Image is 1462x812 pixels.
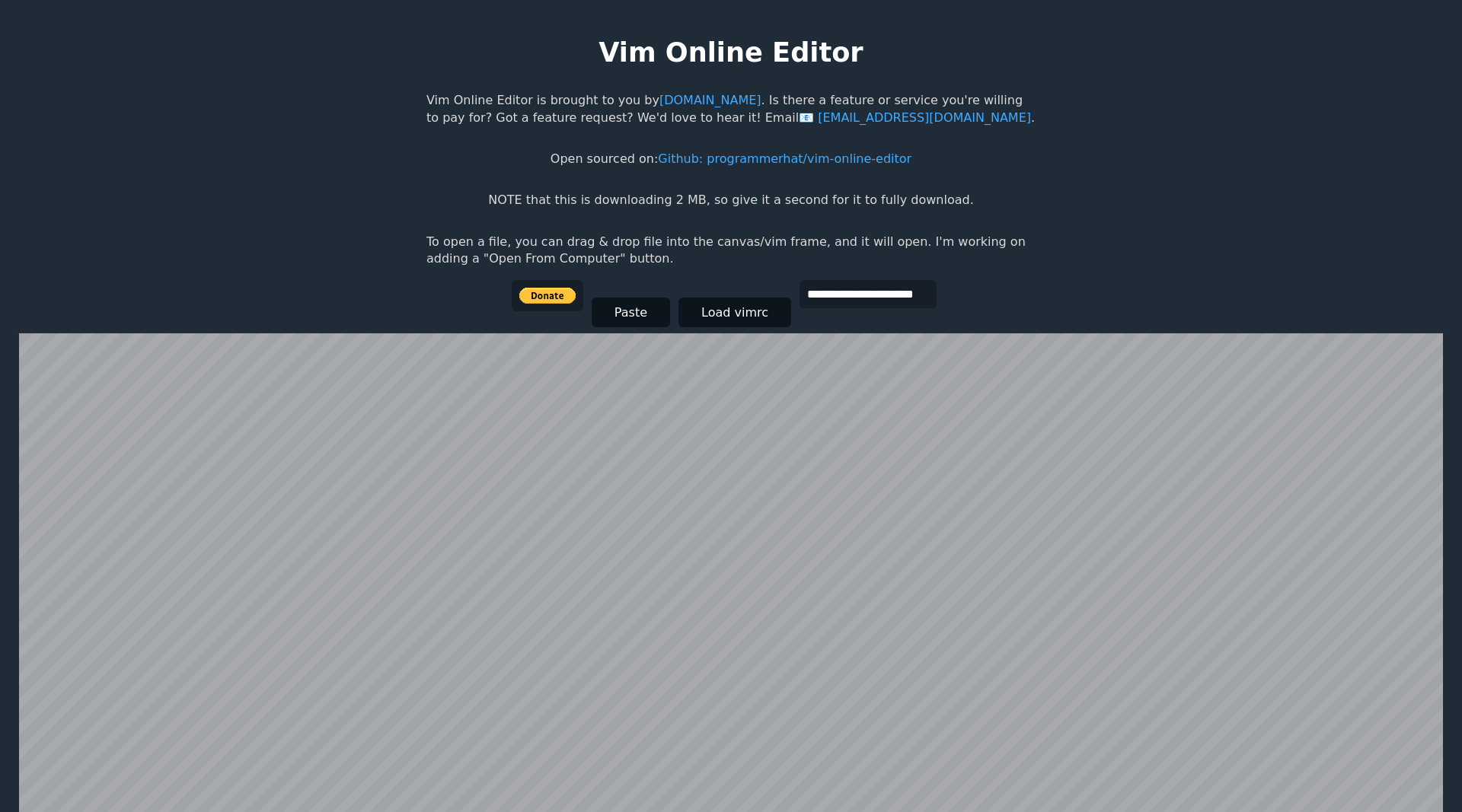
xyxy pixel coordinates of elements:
[551,151,911,167] p: Open sourced on:
[592,298,670,327] button: Paste
[426,92,1036,126] p: Vim Online Editor is brought to you by . Is there a feature or service you're willing to pay for?...
[799,110,1031,125] a: [EMAIL_ADDRESS][DOMAIN_NAME]
[658,151,911,166] a: Github: programmerhat/vim-online-editor
[678,298,791,327] button: Load vimrc
[426,234,1036,268] p: To open a file, you can drag & drop file into the canvas/vim frame, and it will open. I'm working...
[599,33,863,71] h1: Vim Online Editor
[659,93,761,107] a: [DOMAIN_NAME]
[488,192,973,209] p: NOTE that this is downloading 2 MB, so give it a second for it to fully download.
